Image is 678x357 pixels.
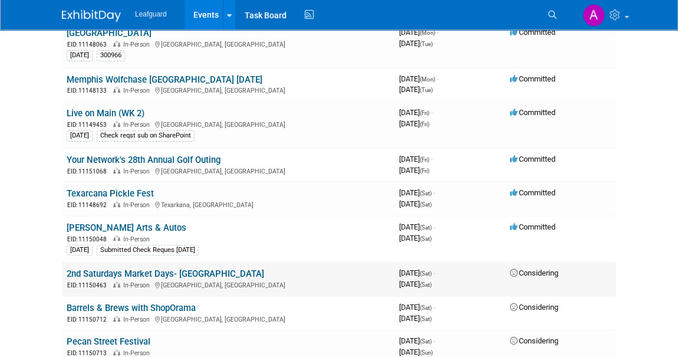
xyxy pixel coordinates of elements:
[67,268,264,279] a: 2nd Saturdays Market Days- [GEOGRAPHIC_DATA]
[67,188,154,199] a: Texarcana Pickle Fest
[420,281,432,288] span: (Sat)
[67,108,144,119] a: Live on Main (WK 2)
[67,303,196,313] a: Barrels & Brews with ShopOrama
[67,314,390,324] div: [GEOGRAPHIC_DATA], [GEOGRAPHIC_DATA]
[67,245,93,256] div: [DATE]
[420,156,429,163] span: (Fri)
[67,119,390,129] div: [GEOGRAPHIC_DATA], [GEOGRAPHIC_DATA]
[420,76,435,83] span: (Mon)
[113,235,120,241] img: In-Person Event
[399,348,433,356] span: [DATE]
[123,168,153,175] span: In-Person
[123,41,153,48] span: In-Person
[420,110,429,116] span: (Fri)
[420,235,432,242] span: (Sat)
[67,130,93,141] div: [DATE]
[510,222,555,231] span: Committed
[431,155,433,163] span: -
[67,168,111,175] span: EID: 11151068
[67,39,390,49] div: [GEOGRAPHIC_DATA], [GEOGRAPHIC_DATA]
[510,188,555,197] span: Committed
[433,303,435,312] span: -
[62,10,121,22] img: ExhibitDay
[67,350,111,356] span: EID: 11150713
[399,108,433,117] span: [DATE]
[437,28,439,37] span: -
[399,234,432,243] span: [DATE]
[420,201,432,208] span: (Sat)
[510,74,555,83] span: Committed
[67,74,262,85] a: Memphis Wolfchase [GEOGRAPHIC_DATA] [DATE]
[67,122,111,128] span: EID: 11149453
[67,166,390,176] div: [GEOGRAPHIC_DATA], [GEOGRAPHIC_DATA]
[67,155,220,165] a: Your Network's 28th Annual Golf Outing
[113,121,120,127] img: In-Person Event
[433,188,435,197] span: -
[67,280,390,290] div: [GEOGRAPHIC_DATA], [GEOGRAPHIC_DATA]
[67,316,111,323] span: EID: 11150712
[420,87,433,93] span: (Tue)
[399,199,432,208] span: [DATE]
[510,155,555,163] span: Committed
[510,336,558,345] span: Considering
[113,87,120,93] img: In-Person Event
[123,316,153,323] span: In-Person
[399,314,432,323] span: [DATE]
[67,41,111,48] span: EID: 11148063
[433,268,435,277] span: -
[67,222,186,233] a: [PERSON_NAME] Arts & Autos
[510,108,555,117] span: Committed
[420,190,432,196] span: (Sat)
[399,336,435,345] span: [DATE]
[420,168,429,174] span: (Fri)
[67,85,390,95] div: [GEOGRAPHIC_DATA], [GEOGRAPHIC_DATA]
[399,39,433,48] span: [DATE]
[113,201,120,207] img: In-Person Event
[420,349,433,356] span: (Sun)
[113,168,120,173] img: In-Person Event
[67,28,152,38] a: [GEOGRAPHIC_DATA]
[510,303,558,312] span: Considering
[97,130,195,141] div: Check reqst sub on SharePoint
[67,50,93,61] div: [DATE]
[399,188,435,197] span: [DATE]
[399,166,429,175] span: [DATE]
[582,4,605,27] img: Arlene Duncan
[113,41,120,47] img: In-Person Event
[399,85,433,94] span: [DATE]
[420,270,432,277] span: (Sat)
[420,41,433,47] span: (Tue)
[420,121,429,127] span: (Fri)
[135,10,167,18] span: Leafguard
[67,236,111,243] span: EID: 11150048
[433,222,435,231] span: -
[67,202,111,208] span: EID: 11148692
[510,268,558,277] span: Considering
[123,281,153,289] span: In-Person
[399,119,429,128] span: [DATE]
[67,87,111,94] span: EID: 11148133
[420,316,432,322] span: (Sat)
[420,224,432,231] span: (Sat)
[437,74,439,83] span: -
[431,108,433,117] span: -
[399,303,435,312] span: [DATE]
[123,235,153,243] span: In-Person
[399,268,435,277] span: [DATE]
[420,30,435,36] span: (Mon)
[420,304,432,311] span: (Sat)
[67,336,150,347] a: Pecan Street Festival
[123,121,153,129] span: In-Person
[123,349,153,357] span: In-Person
[399,280,432,289] span: [DATE]
[113,316,120,322] img: In-Person Event
[97,245,199,256] div: Submitted Check Reques [DATE]
[113,281,120,287] img: In-Person Event
[67,282,111,289] span: EID: 11150463
[123,87,153,94] span: In-Person
[113,349,120,355] img: In-Person Event
[399,28,439,37] span: [DATE]
[399,155,433,163] span: [DATE]
[123,201,153,209] span: In-Person
[420,338,432,345] span: (Sat)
